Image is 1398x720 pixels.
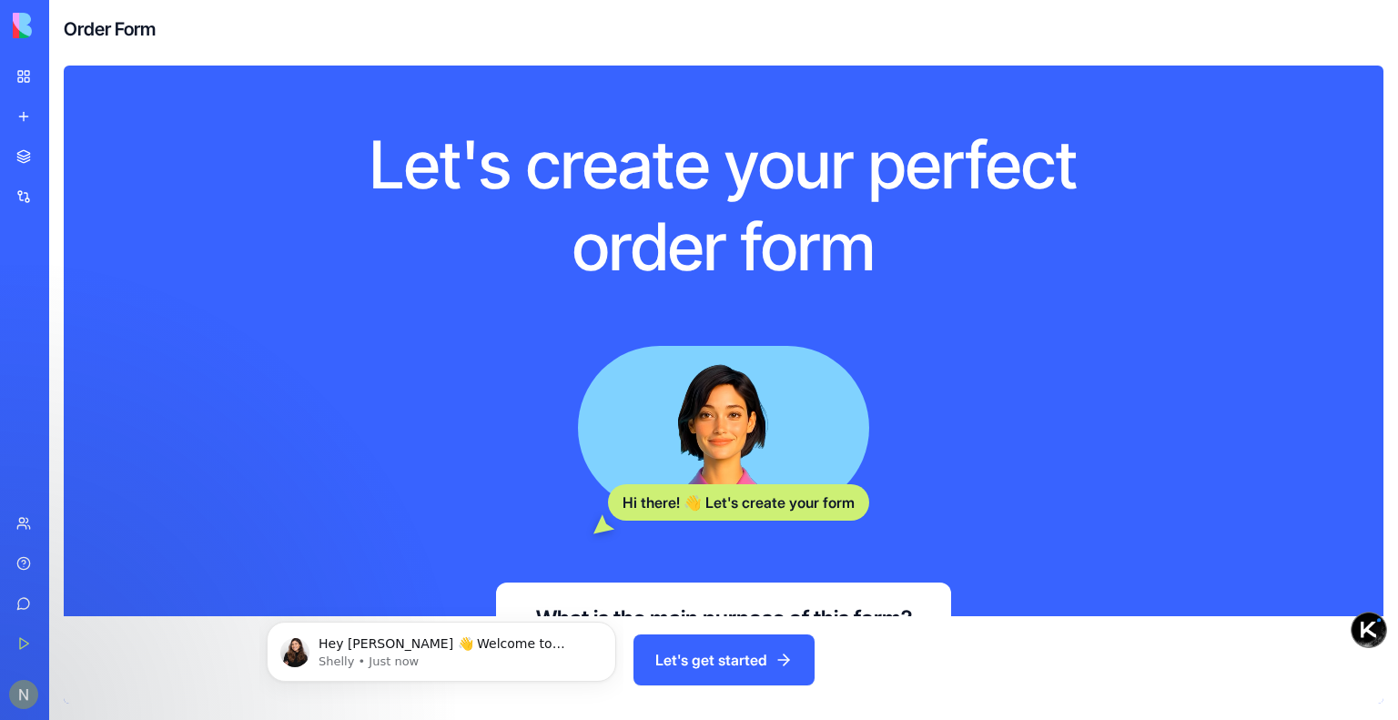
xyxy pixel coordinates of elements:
button: Let's get started [633,634,815,685]
iframe: Intercom notifications message [259,583,623,711]
img: logo [13,13,126,38]
div: Hi there! 👋 Let's create your form [608,484,869,521]
h4: Order Form [64,16,156,42]
img: ACg8ocJ7DsfoNKrroiUIJxKVN4Ckyg0OPtkjRmvWZEVEnESa6fDQnQ=s96-c [9,680,38,709]
h3: What is the main purpose of this form? [536,604,912,634]
h1: Let's create your perfect order form [316,124,1131,288]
